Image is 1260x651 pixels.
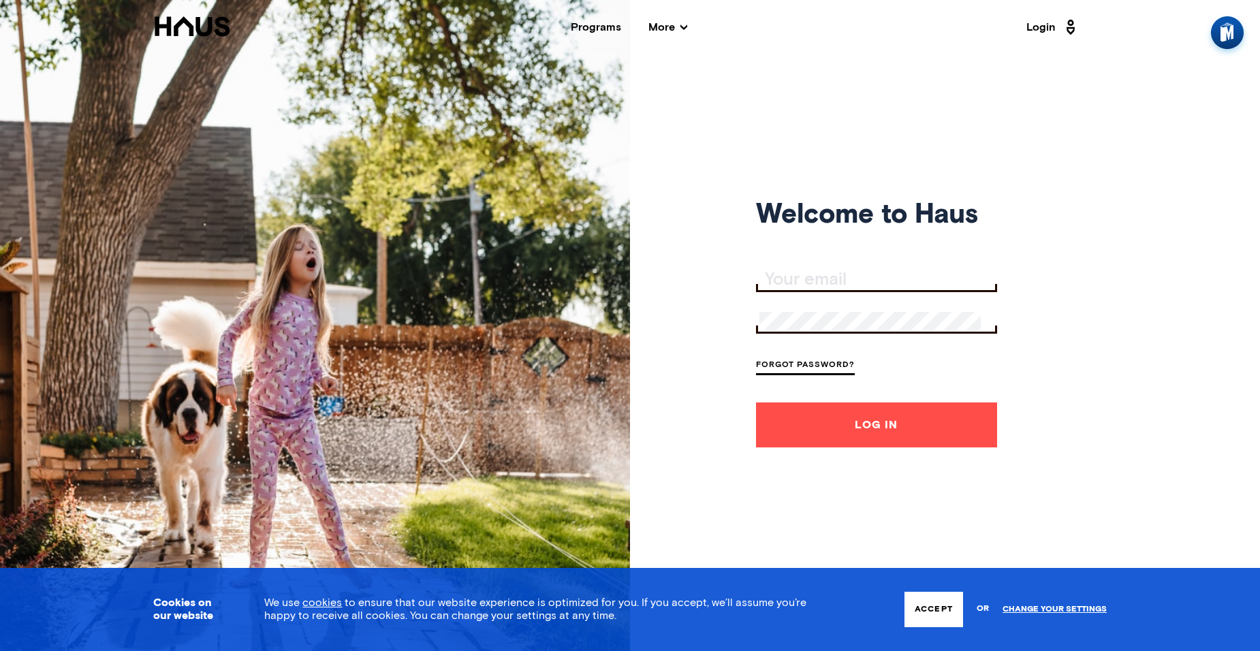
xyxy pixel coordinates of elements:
[759,270,997,289] input: Your email
[904,592,963,627] button: Accept
[153,597,230,622] h3: Cookies on our website
[1003,605,1107,614] a: Change your settings
[264,597,806,621] span: We use to ensure that our website experience is optimized for you. If you accept, we’ll assume yo...
[759,312,981,331] input: Your password
[648,22,687,33] span: More
[756,204,997,227] h1: Welcome to Haus
[977,597,989,621] span: or
[756,357,855,375] a: Forgot Password?
[1026,16,1080,38] a: Login
[302,597,342,608] a: cookies
[756,402,997,447] button: Log In
[571,22,621,33] a: Programs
